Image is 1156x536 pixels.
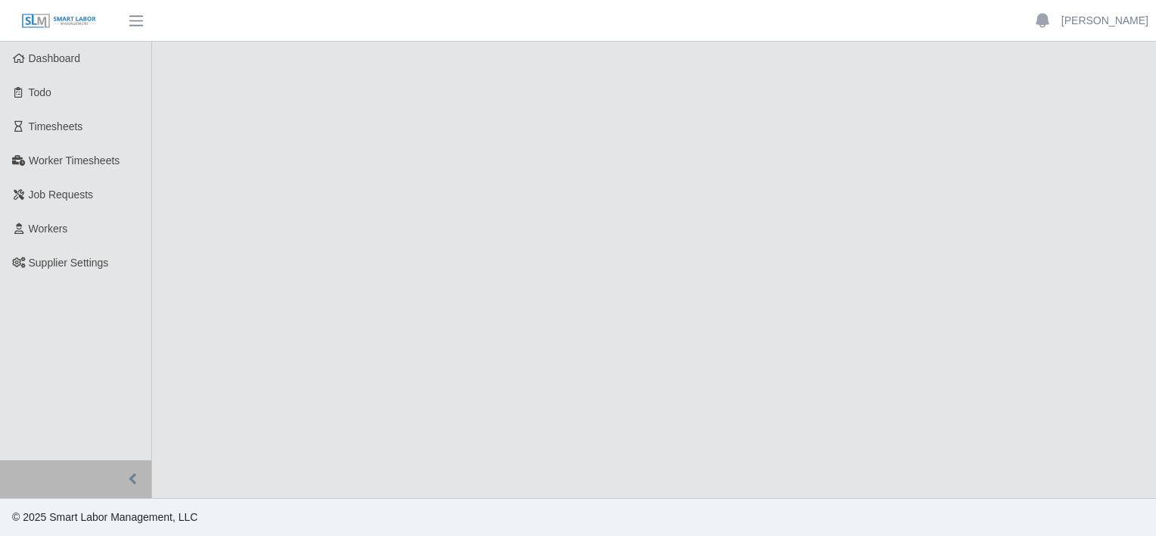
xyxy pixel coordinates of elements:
span: Worker Timesheets [29,154,120,167]
a: [PERSON_NAME] [1061,13,1148,29]
span: Todo [29,86,51,98]
span: Dashboard [29,52,81,64]
span: Job Requests [29,189,94,201]
span: Supplier Settings [29,257,109,269]
span: Timesheets [29,120,83,132]
img: SLM Logo [21,13,97,30]
span: © 2025 Smart Labor Management, LLC [12,511,197,523]
span: Workers [29,223,68,235]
